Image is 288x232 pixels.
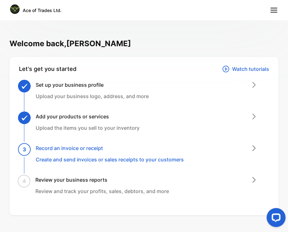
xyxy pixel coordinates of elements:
[9,38,131,49] h1: Welcome back, [PERSON_NAME]
[232,65,269,73] p: Watch tutorials
[261,205,288,232] iframe: LiveChat chat widget
[10,4,20,14] img: Logo
[36,113,140,120] h3: Add your products or services
[36,92,149,100] p: Upload your business logo, address, and more
[36,156,184,163] p: Create and send invoices or sales receipts to your customers
[36,124,140,132] p: Upload the items you sell to your inventory
[36,81,149,89] h3: Set up your business profile
[35,176,169,184] h3: Review your business reports
[35,187,169,195] p: Review and track your profits, sales, debtors, and more
[23,146,26,153] span: 3
[22,177,26,185] span: 4
[23,7,62,14] p: Ace of Trades Ltd.
[19,65,76,73] div: Let's get you started
[36,144,184,152] h3: Record an invoice or receipt
[222,65,269,73] a: Watch tutorials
